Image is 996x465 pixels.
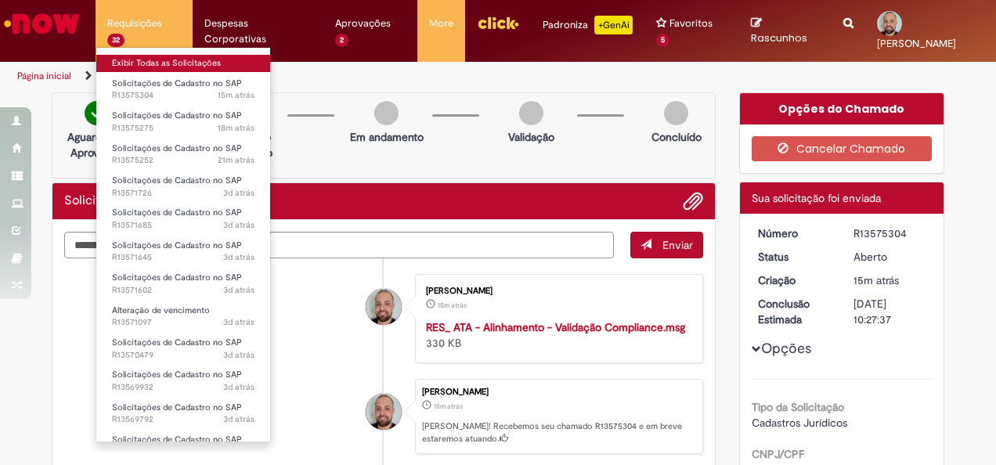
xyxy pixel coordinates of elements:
[223,219,254,231] time: 26/09/2025 16:38:52
[112,381,254,394] span: R13569932
[96,334,270,363] a: Aberto R13570479 : Solicitações de Cadastro no SAP
[746,272,843,288] dt: Criação
[662,238,693,252] span: Enviar
[112,240,242,251] span: Solicitações de Cadastro no SAP
[223,413,254,425] span: 3d atrás
[223,284,254,296] span: 3d atrás
[594,16,633,34] p: +GenAi
[107,16,162,31] span: Requisições
[651,129,702,145] p: Concluído
[223,219,254,231] span: 3d atrás
[223,187,254,199] time: 26/09/2025 16:44:57
[335,34,348,47] span: 2
[223,316,254,328] span: 3d atrás
[112,349,254,362] span: R13570479
[96,47,271,442] ul: Requisições
[477,11,519,34] img: click_logo_yellow_360x200.png
[426,319,687,351] div: 330 KB
[96,302,270,331] a: Aberto R13571097 : Alteração de vencimento
[853,225,926,241] div: R13575304
[112,251,254,264] span: R13571645
[96,55,270,72] a: Exibir Todas as Solicitações
[112,284,254,297] span: R13571602
[223,251,254,263] span: 3d atrás
[752,400,844,414] b: Tipo da Solicitação
[223,413,254,425] time: 26/09/2025 10:31:20
[630,232,703,258] button: Enviar
[426,287,687,296] div: [PERSON_NAME]
[112,272,242,283] span: Solicitações de Cadastro no SAP
[112,89,254,102] span: R13575304
[223,284,254,296] time: 26/09/2025 16:28:35
[107,34,125,47] span: 32
[751,31,807,45] span: Rascunhos
[519,101,543,125] img: img-circle-grey.png
[112,77,242,89] span: Solicitações de Cadastro no SAP
[853,249,926,265] div: Aberto
[112,142,242,154] span: Solicitações de Cadastro no SAP
[223,381,254,393] time: 26/09/2025 10:55:40
[752,416,847,430] span: Cadastros Jurídicos
[434,402,463,411] time: 29/09/2025 09:27:32
[746,249,843,265] dt: Status
[669,16,713,31] span: Favoritos
[508,129,554,145] p: Validação
[2,8,82,39] img: ServiceNow
[85,101,109,125] img: check-circle-green.png
[543,16,633,34] div: Padroniza
[64,194,247,208] h2: Solicitações de Cadastro no SAP Histórico de tíquete
[96,366,270,395] a: Aberto R13569932 : Solicitações de Cadastro no SAP
[218,122,254,134] span: 18m atrás
[223,349,254,361] span: 3d atrás
[426,320,685,334] a: RES_ ATA - Alinhamento - Validação Compliance.msg
[853,296,926,327] div: [DATE] 10:27:37
[96,107,270,136] a: Aberto R13575275 : Solicitações de Cadastro no SAP
[204,16,312,47] span: Despesas Corporativas
[656,34,669,47] span: 5
[422,387,695,397] div: [PERSON_NAME]
[96,431,270,460] a: Aberto R13569240 : Solicitações de Cadastro no SAP
[740,93,944,124] div: Opções do Chamado
[223,316,254,328] time: 26/09/2025 15:12:03
[853,272,926,288] div: 29/09/2025 09:27:32
[112,337,242,348] span: Solicitações de Cadastro no SAP
[112,187,254,200] span: R13571726
[335,16,391,31] span: Aprovações
[218,154,254,166] span: 21m atrás
[438,301,467,310] span: 15m atrás
[366,394,402,430] div: Pedro Rosa de Moraes
[112,413,254,426] span: R13569792
[112,122,254,135] span: R13575275
[422,420,695,445] p: [PERSON_NAME]! Recebemos seu chamado R13575304 e em breve estaremos atuando.
[64,232,614,258] textarea: Digite sua mensagem aqui...
[366,289,402,325] div: Pedro Rosa de Moraes
[752,447,804,461] b: CNPJ/CPF
[12,62,652,91] ul: Trilhas de página
[374,101,399,125] img: img-circle-grey.png
[96,172,270,201] a: Aberto R13571726 : Solicitações de Cadastro no SAP
[746,296,843,327] dt: Conclusão Estimada
[112,369,242,380] span: Solicitações de Cadastro no SAP
[96,237,270,266] a: Aberto R13571645 : Solicitações de Cadastro no SAP
[59,129,135,160] p: Aguardando Aprovação
[112,305,210,316] span: Alteração de vencimento
[96,140,270,169] a: Aberto R13575252 : Solicitações de Cadastro no SAP
[223,349,254,361] time: 26/09/2025 12:46:14
[112,154,254,167] span: R13575252
[112,402,242,413] span: Solicitações de Cadastro no SAP
[434,402,463,411] span: 15m atrás
[751,16,820,45] a: Rascunhos
[96,75,270,104] a: Aberto R13575304 : Solicitações de Cadastro no SAP
[752,136,933,161] button: Cancelar Chamado
[218,154,254,166] time: 29/09/2025 09:21:12
[112,175,242,186] span: Solicitações de Cadastro no SAP
[853,273,899,287] span: 15m atrás
[683,191,703,211] button: Adicionar anexos
[438,301,467,310] time: 29/09/2025 09:27:12
[112,207,242,218] span: Solicitações de Cadastro no SAP
[112,219,254,232] span: R13571685
[112,316,254,329] span: R13571097
[64,379,703,454] li: Pedro Rosa de Moraes
[112,434,242,445] span: Solicitações de Cadastro no SAP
